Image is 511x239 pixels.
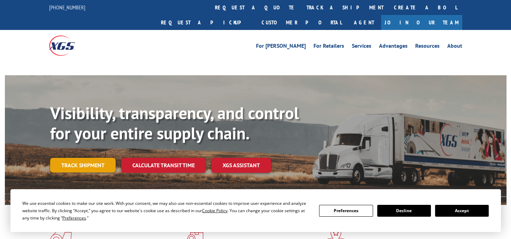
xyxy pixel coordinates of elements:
[347,15,381,30] a: Agent
[211,158,271,173] a: XGS ASSISTANT
[319,205,373,217] button: Preferences
[50,158,116,172] a: Track shipment
[202,208,227,214] span: Cookie Policy
[256,15,347,30] a: Customer Portal
[50,102,299,144] b: Visibility, transparency, and control for your entire supply chain.
[447,43,462,51] a: About
[352,43,371,51] a: Services
[156,15,256,30] a: Request a pickup
[256,43,306,51] a: For [PERSON_NAME]
[379,43,408,51] a: Advantages
[22,200,311,222] div: We use essential cookies to make our site work. With your consent, we may also use non-essential ...
[10,189,501,232] div: Cookie Consent Prompt
[381,15,462,30] a: Join Our Team
[377,205,431,217] button: Decline
[121,158,206,173] a: Calculate transit time
[313,43,344,51] a: For Retailers
[415,43,440,51] a: Resources
[435,205,489,217] button: Accept
[49,4,85,11] a: [PHONE_NUMBER]
[62,215,86,221] span: Preferences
